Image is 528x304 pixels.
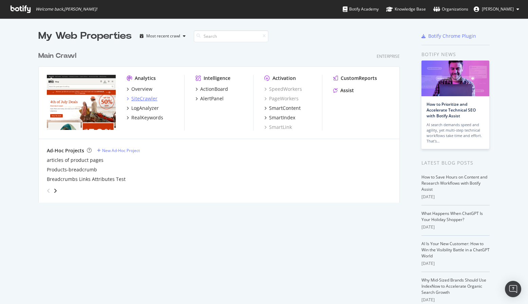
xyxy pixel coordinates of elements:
[38,51,76,61] div: Main Crawl
[195,95,224,102] a: AlertPanel
[421,61,489,96] img: How to Prioritize and Accelerate Technical SEO with Botify Assist
[44,185,53,196] div: angle-left
[482,6,514,12] span: Stephanie Brown
[333,87,354,94] a: Assist
[505,281,521,297] div: Open Intercom Messenger
[264,114,295,121] a: SmartIndex
[421,51,490,58] div: Botify news
[427,122,484,144] div: AI search demands speed and agility, yet multi-step technical workflows take time and effort. Tha...
[433,6,468,13] div: Organizations
[204,75,230,82] div: Intelligence
[131,105,159,112] div: LogAnalyzer
[47,147,84,154] div: Ad-Hoc Projects
[47,157,103,164] a: articles of product pages
[421,297,490,303] div: [DATE]
[47,166,97,173] a: Products-breadcrumb
[421,277,486,295] a: Why Mid-Sized Brands Should Use IndexNow to Accelerate Organic Search Growth
[269,114,295,121] div: SmartIndex
[264,95,299,102] a: PageWorkers
[195,86,228,92] a: ActionBoard
[264,105,301,112] a: SmartContent
[131,114,163,121] div: RealKeywords
[428,33,476,39] div: Botify Chrome Plugin
[421,194,490,200] div: [DATE]
[427,101,476,119] a: How to Prioritize and Accelerate Technical SEO with Botify Assist
[343,6,379,13] div: Botify Academy
[421,224,490,230] div: [DATE]
[137,31,188,41] button: Most recent crawl
[468,4,525,15] button: [PERSON_NAME]
[127,86,152,92] a: Overview
[421,174,487,192] a: How to Save Hours on Content and Research Workflows with Botify Assist
[127,95,157,102] a: SiteCrawler
[47,176,126,183] a: Breadcrumbs Links Attributes Test
[53,187,58,194] div: angle-right
[38,29,132,43] div: My Web Properties
[127,114,163,121] a: RealKeywords
[421,210,483,222] a: What Happens When ChatGPT Is Your Holiday Shopper?
[333,75,377,82] a: CustomReports
[269,105,301,112] div: SmartContent
[131,86,152,92] div: Overview
[200,95,224,102] div: AlertPanel
[421,159,490,167] div: Latest Blog Posts
[194,30,268,42] input: Search
[421,241,490,259] a: AI Is Your New Customer: How to Win the Visibility Battle in a ChatGPT World
[38,43,405,203] div: grid
[340,87,354,94] div: Assist
[36,6,97,12] span: Welcome back, [PERSON_NAME] !
[131,95,157,102] div: SiteCrawler
[386,6,426,13] div: Knowledge Base
[102,148,140,153] div: New Ad-Hoc Project
[135,75,156,82] div: Analytics
[341,75,377,82] div: CustomReports
[127,105,159,112] a: LogAnalyzer
[200,86,228,92] div: ActionBoard
[97,148,140,153] a: New Ad-Hoc Project
[421,33,476,39] a: Botify Chrome Plugin
[38,51,79,61] a: Main Crawl
[264,86,302,92] a: SpeedWorkers
[264,124,292,131] a: SmartLink
[421,260,490,267] div: [DATE]
[377,53,400,59] div: Enterprise
[272,75,296,82] div: Activation
[146,34,180,38] div: Most recent crawl
[47,75,116,130] img: rei.com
